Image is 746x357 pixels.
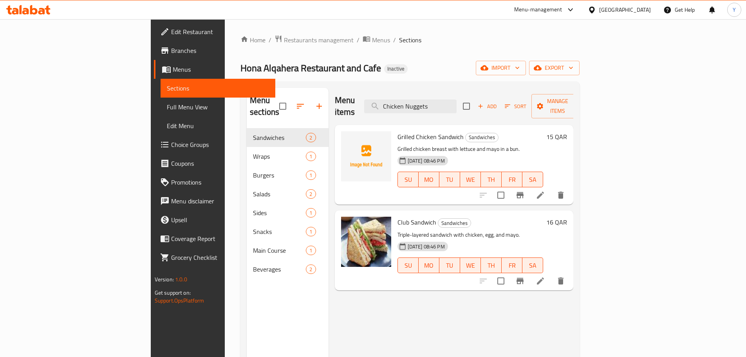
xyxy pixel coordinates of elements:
[522,172,543,187] button: SA
[503,100,528,112] button: Sort
[439,257,460,273] button: TU
[253,152,306,161] span: Wraps
[171,27,269,36] span: Edit Restaurant
[291,97,310,116] span: Sort sections
[481,257,502,273] button: TH
[551,272,570,290] button: delete
[171,234,269,243] span: Coverage Report
[535,63,573,73] span: export
[526,174,540,185] span: SA
[253,133,306,142] span: Sandwiches
[475,100,500,112] span: Add item
[253,227,306,236] span: Snacks
[154,135,275,154] a: Choice Groups
[364,100,457,113] input: search
[247,241,329,260] div: Main Course1
[405,243,448,250] span: [DATE] 08:46 PM
[171,140,269,149] span: Choice Groups
[247,147,329,166] div: Wraps1
[154,192,275,210] a: Menu disclaimer
[493,187,509,203] span: Select to update
[171,215,269,225] span: Upsell
[306,246,316,255] div: items
[171,178,269,187] span: Promotions
[335,94,355,118] h2: Menu items
[500,100,531,112] span: Sort items
[247,128,329,147] div: Sandwiches2
[443,174,457,185] span: TU
[484,260,499,271] span: TH
[155,288,191,298] span: Get support on:
[393,35,396,45] li: /
[522,257,543,273] button: SA
[253,265,306,274] span: Beverages
[154,22,275,41] a: Edit Restaurant
[531,94,584,118] button: Manage items
[476,61,526,75] button: import
[511,272,529,290] button: Branch-specific-item
[161,116,275,135] a: Edit Menu
[306,228,315,236] span: 1
[154,60,275,79] a: Menus
[253,246,306,255] div: Main Course
[438,219,471,228] span: Sandwiches
[465,133,499,142] div: Sandwiches
[419,172,439,187] button: MO
[397,216,436,228] span: Club Sandwich
[384,65,408,72] span: Inactive
[171,46,269,55] span: Branches
[175,274,187,285] span: 1.0.0
[401,260,415,271] span: SU
[463,260,478,271] span: WE
[443,260,457,271] span: TU
[475,100,500,112] button: Add
[397,131,464,143] span: Grilled Chicken Sandwich
[275,98,291,114] span: Select all sections
[253,189,306,199] span: Salads
[154,173,275,192] a: Promotions
[240,35,580,45] nav: breadcrumb
[247,260,329,279] div: Beverages2
[546,131,567,142] h6: 15 QAR
[458,98,475,114] span: Select section
[419,257,439,273] button: MO
[384,64,408,74] div: Inactive
[167,121,269,130] span: Edit Menu
[306,209,315,217] span: 1
[154,210,275,229] a: Upsell
[306,265,316,274] div: items
[460,172,481,187] button: WE
[173,65,269,74] span: Menus
[463,174,478,185] span: WE
[397,144,544,154] p: Grilled chicken breast with lettuce and mayo in a bun.
[551,186,570,205] button: delete
[161,79,275,98] a: Sections
[526,260,540,271] span: SA
[247,125,329,282] nav: Menu sections
[599,5,651,14] div: [GEOGRAPHIC_DATA]
[493,273,509,289] span: Select to update
[171,196,269,206] span: Menu disclaimer
[511,186,529,205] button: Branch-specific-item
[284,35,354,45] span: Restaurants management
[505,174,519,185] span: FR
[341,217,391,267] img: Club Sandwich
[247,185,329,203] div: Salads2
[397,172,419,187] button: SU
[306,134,315,141] span: 2
[154,154,275,173] a: Coupons
[405,157,448,165] span: [DATE] 08:46 PM
[372,35,390,45] span: Menus
[357,35,359,45] li: /
[399,35,421,45] span: Sections
[397,230,544,240] p: Triple-layered sandwich with chicken, egg, and mayo.
[167,102,269,112] span: Full Menu View
[310,97,329,116] button: Add section
[171,159,269,168] span: Coupons
[733,5,736,14] span: Y
[155,295,204,306] a: Support.OpsPlatform
[247,203,329,222] div: Sides1
[397,257,419,273] button: SU
[154,229,275,248] a: Coverage Report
